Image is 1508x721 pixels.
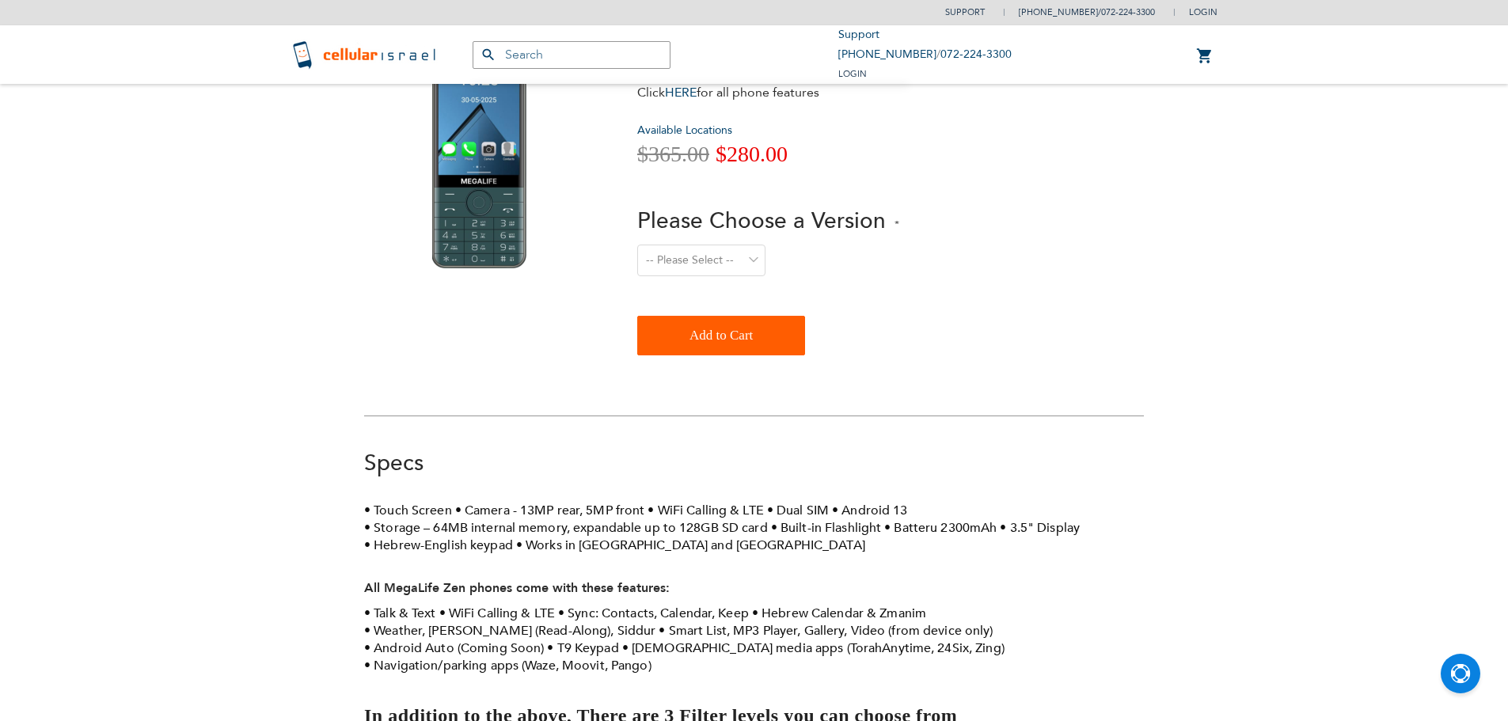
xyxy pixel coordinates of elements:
[547,639,618,657] li: T9 Keypad
[558,605,749,622] li: Sync: Contacts, Calendar, Keep
[1019,6,1098,18] a: [PHONE_NUMBER]
[622,639,1005,657] li: [DEMOGRAPHIC_DATA] media apps (TorahAnytime, 24Six, Zing)
[767,502,829,519] li: Dual SIM
[945,6,985,18] a: Support
[364,622,655,639] li: Weather, [PERSON_NAME] (Read-Along), Siddur
[752,605,926,622] li: Hebrew Calendar & Zmanim
[637,123,732,138] a: Available Locations
[716,142,788,166] span: $280.00
[364,605,436,622] li: Talk & Text
[940,47,1012,62] a: 072-224-3300
[838,27,879,42] a: Support
[637,84,883,101] div: Click for all phone features
[659,622,993,639] li: Smart List, MP3 Player, Gallery, Video (from device only)
[665,84,697,101] a: HERE
[648,502,763,519] li: WiFi Calling & LTE
[637,316,805,355] button: Add to Cart
[771,519,882,537] li: Built-in Flashlight
[1101,6,1155,18] a: 072-224-3300
[838,45,1012,65] li: /
[637,142,709,166] span: $365.00
[439,605,555,622] li: WiFi Calling & LTE
[1003,1,1155,24] li: /
[364,519,768,537] li: Storage – 64MB internal memory, expandable up to 128GB SD card
[637,206,886,236] span: Please Choose a Version
[884,519,997,537] li: Batteru 2300mAh
[364,537,513,554] li: Hebrew-English keypad
[1189,6,1217,18] span: Login
[364,579,670,597] strong: All MegaLife Zen phones come with these features:
[689,320,753,351] span: Add to Cart
[1000,519,1080,537] li: 3.5" Display
[838,68,867,80] span: Login
[516,537,865,554] li: Works in [GEOGRAPHIC_DATA] and [GEOGRAPHIC_DATA]
[473,41,670,69] input: Search
[364,502,452,519] li: Touch Screen
[832,502,907,519] li: Android 13
[364,448,424,478] a: Specs
[455,502,645,519] li: Camera - 13MP rear, 5MP front
[291,39,441,70] img: Cellular Israel
[432,39,526,268] img: MEGALIFE B1 Zen
[364,657,651,674] li: Navigation/parking apps (Waze, Moovit, Pango)
[364,639,544,657] li: Android Auto (Coming Soon)
[838,47,936,62] a: [PHONE_NUMBER]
